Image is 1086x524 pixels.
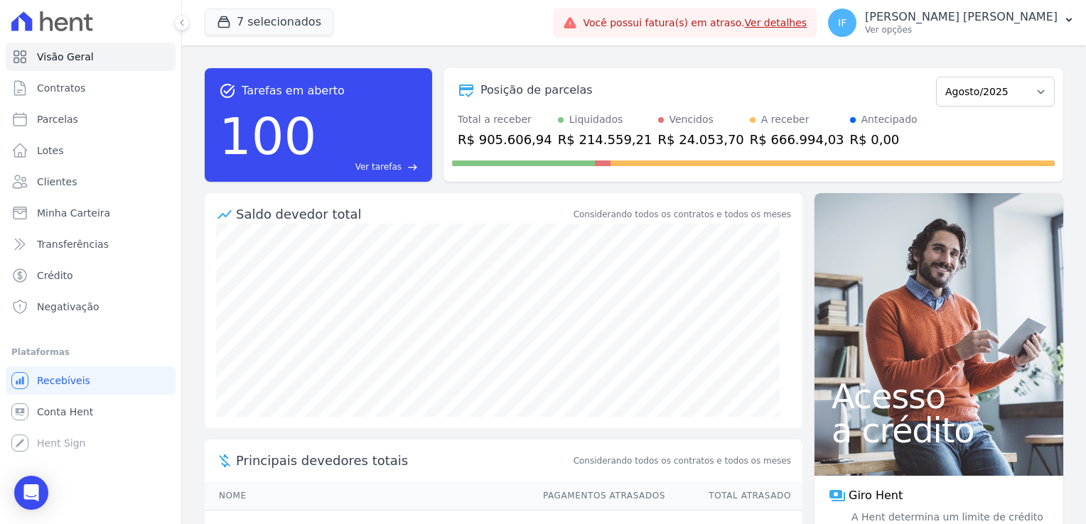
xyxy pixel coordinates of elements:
a: Clientes [6,168,176,196]
a: Ver detalhes [745,17,807,28]
div: Plataformas [11,344,170,361]
p: [PERSON_NAME] [PERSON_NAME] [865,10,1058,24]
span: Giro Hent [849,487,903,504]
a: Contratos [6,74,176,102]
span: Visão Geral [37,50,94,64]
a: Negativação [6,293,176,321]
div: R$ 214.559,21 [558,130,652,149]
span: Parcelas [37,112,78,126]
div: Considerando todos os contratos e todos os meses [574,208,791,221]
a: Transferências [6,230,176,258]
span: east [407,162,418,173]
div: Open Intercom Messenger [14,476,48,510]
button: IF [PERSON_NAME] [PERSON_NAME] Ver opções [817,3,1086,43]
span: Você possui fatura(s) em atraso. [583,16,807,31]
div: A receber [761,112,810,127]
div: Total a receber [458,112,552,127]
span: a crédito [832,413,1046,447]
div: Saldo devedor total [236,204,571,224]
span: Tarefas em aberto [242,82,345,99]
a: Parcelas [6,105,176,133]
th: Total Atrasado [666,481,802,511]
span: Lotes [37,143,64,158]
span: Negativação [37,300,100,314]
span: Conta Hent [37,405,93,419]
a: Ver tarefas east [322,160,418,173]
span: Ver tarefas [355,160,402,173]
div: Antecipado [861,112,918,127]
p: Ver opções [865,24,1058,36]
button: 7 selecionados [205,9,333,36]
th: Nome [205,481,529,511]
div: Vencidos [670,112,714,127]
a: Recebíveis [6,366,176,395]
span: Acesso [832,379,1046,413]
span: Minha Carteira [37,206,110,220]
a: Crédito [6,261,176,290]
span: IF [838,18,846,28]
div: Posição de parcelas [480,82,593,99]
span: Recebíveis [37,373,90,388]
div: R$ 0,00 [850,130,918,149]
a: Minha Carteira [6,199,176,227]
div: R$ 905.606,94 [458,130,552,149]
span: Considerando todos os contratos e todos os meses [574,454,791,467]
a: Conta Hent [6,398,176,426]
span: Transferências [37,237,109,251]
div: Liquidados [569,112,623,127]
div: R$ 24.053,70 [658,130,744,149]
th: Pagamentos Atrasados [529,481,666,511]
span: Crédito [37,268,73,283]
span: task_alt [219,82,236,99]
div: R$ 666.994,03 [750,130,844,149]
span: Principais devedores totais [236,451,571,470]
div: 100 [219,99,316,173]
span: Clientes [37,175,77,189]
a: Visão Geral [6,43,176,71]
span: Contratos [37,81,85,95]
a: Lotes [6,136,176,165]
